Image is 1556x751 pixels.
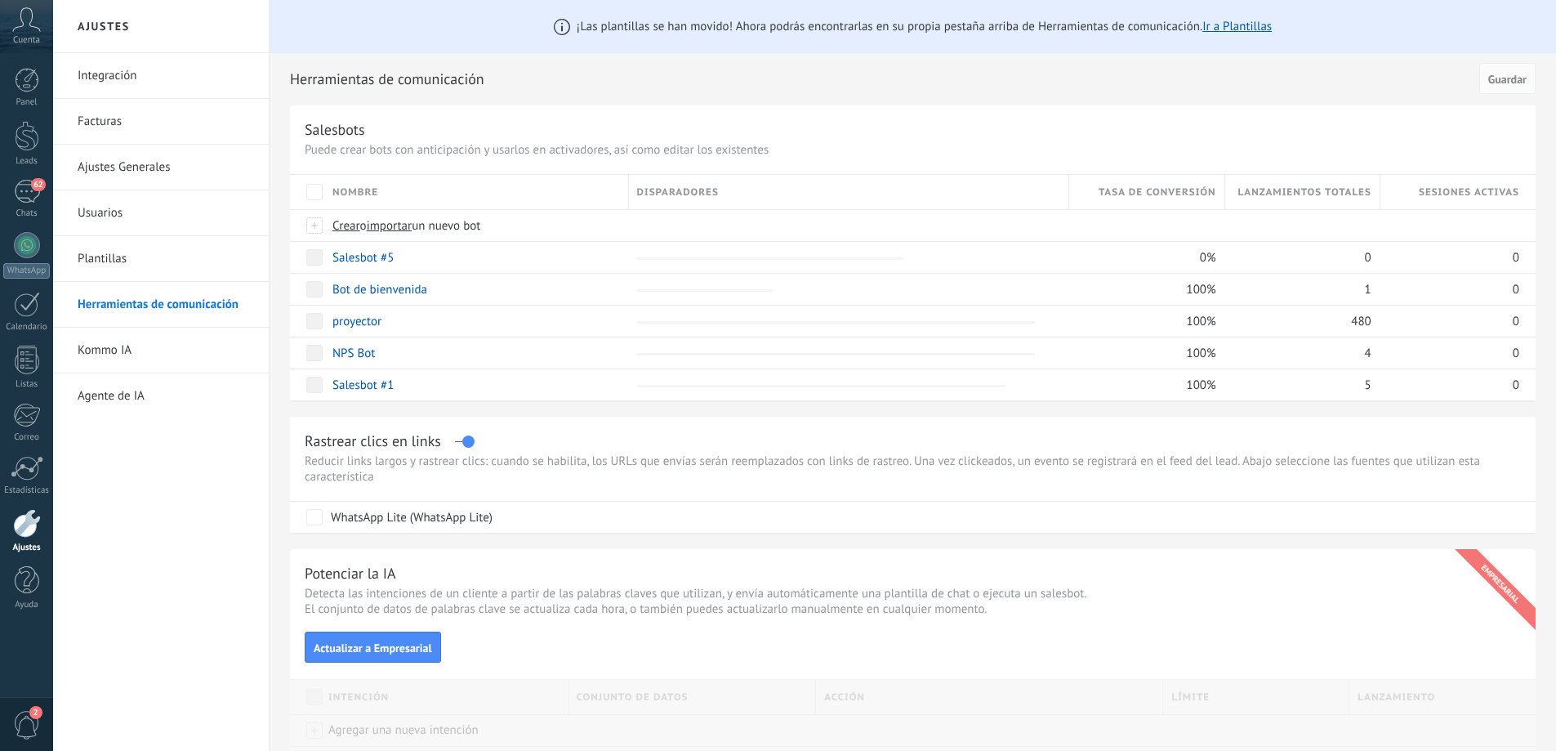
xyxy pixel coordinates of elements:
a: Facturas [78,99,252,145]
div: 0 [1380,369,1519,400]
div: empresarial [1451,535,1549,633]
div: 1 [1225,274,1372,305]
span: Cuenta [13,35,40,46]
a: Bot de bienvenida [332,282,427,297]
div: 0 [1380,306,1519,337]
div: Rastrear clics en links [305,431,441,450]
button: Guardar [1479,63,1536,94]
div: WhatsApp [3,263,50,279]
li: Kommo IA [53,328,269,373]
div: 100% [1069,338,1216,369]
a: Plantillas [78,236,252,282]
p: Detecta las intenciones de un cliente a partir de las palabras claves que utilizan, y envía autom... [305,586,1521,617]
a: Agente de IA [78,373,252,419]
a: Usuarios [78,190,252,236]
p: Reducir links largos y rastrear clics: cuando se habilita, los URLs que envías serán reemplazados... [305,454,1521,485]
div: Correo [3,432,51,443]
div: 0% [1069,242,1216,273]
span: 100% [1186,314,1215,329]
span: 1 [1365,282,1371,297]
div: Leads [3,156,51,167]
a: NPS Bot [332,346,375,361]
li: Plantillas [53,236,269,282]
div: Ayuda [3,600,51,610]
span: 100% [1186,346,1215,361]
h2: Herramientas de comunicación [290,63,1474,96]
span: un nuevo bot [412,218,480,234]
div: Salesbots [305,120,365,139]
div: 0 [1380,274,1519,305]
a: Integración [78,53,252,99]
li: Usuarios [53,190,269,236]
span: Sesiones activas [1419,185,1519,200]
span: 0% [1200,250,1216,266]
div: 5 [1225,369,1372,400]
span: 100% [1186,282,1215,297]
span: Lanzamientos totales [1237,185,1371,200]
div: 0 [1225,242,1372,273]
div: 100% [1069,369,1216,400]
div: 4 [1225,338,1372,369]
a: Salesbot #1 [332,378,394,393]
div: 0 [1380,338,1519,369]
a: Kommo IA [78,328,252,373]
span: Guardar [1488,74,1527,85]
div: Potenciar la IA [305,564,396,583]
a: Ir a Plantillas [1202,19,1272,34]
a: Salesbot #5 [332,250,394,266]
span: 5 [1365,378,1371,393]
a: proyector [332,314,381,329]
span: Nombre [332,185,378,200]
span: 480 [1351,314,1371,329]
li: Facturas [53,99,269,145]
span: Tasa de conversión [1099,185,1216,200]
span: 0 [1513,314,1519,329]
span: importar [367,218,412,234]
div: Ajustes [3,543,51,553]
div: 480 [1225,306,1372,337]
span: Disparadores [637,185,719,200]
div: Calendario [3,322,51,333]
span: Crear [332,218,360,234]
span: 0 [1513,346,1519,361]
div: 100% [1069,306,1216,337]
span: 2 [29,706,42,719]
li: Ajustes Generales [53,145,269,190]
span: o [360,218,367,234]
span: Actualizar a Empresarial [314,642,432,654]
div: Estadísticas [3,485,51,496]
div: WhatsApp Lite (WhatsApp Lite) [331,510,493,526]
a: Ajustes Generales [78,145,252,190]
span: 0 [1513,250,1519,266]
span: 0 [1513,378,1519,393]
span: 0 [1365,250,1371,266]
span: 0 [1513,282,1519,297]
span: 4 [1365,346,1371,361]
span: 100% [1186,378,1215,393]
a: Actualizar a Empresarial [305,639,441,655]
li: Agente de IA [53,373,269,418]
div: 100% [1069,274,1216,305]
div: Panel [3,97,51,108]
li: Integración [53,53,269,99]
li: Herramientas de comunicación [53,282,269,328]
span: 62 [31,178,45,191]
a: Herramientas de comunicación [78,282,252,328]
p: Puede crear bots con anticipación y usarlos en activadores, así como editar los existentes [305,142,1521,158]
div: Chats [3,208,51,219]
span: ¡Las plantillas se han movido! Ahora podrás encontrarlas en su propia pestaña arriba de Herramien... [577,19,1272,34]
button: Actualizar a Empresarial [305,632,441,663]
div: Listas [3,379,51,390]
div: 0 [1380,242,1519,273]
